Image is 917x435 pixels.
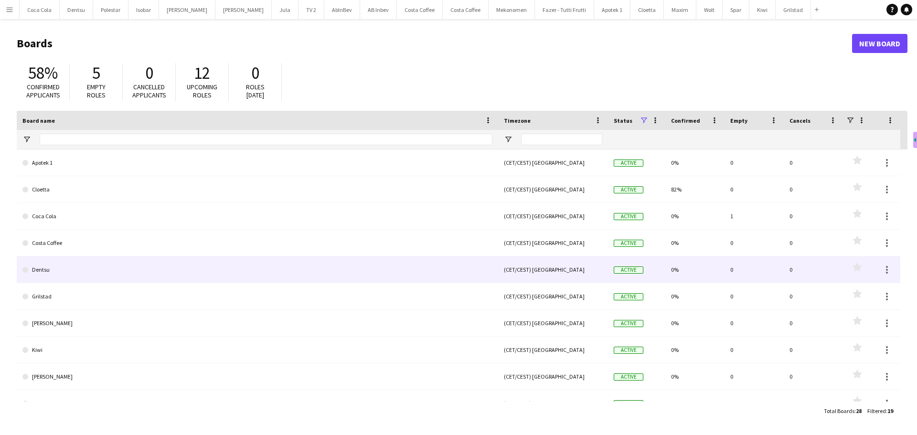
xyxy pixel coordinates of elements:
[22,176,492,203] a: Cloetta
[665,337,725,363] div: 0%
[784,310,843,336] div: 0
[614,293,643,300] span: Active
[614,240,643,247] span: Active
[215,0,272,19] button: [PERSON_NAME]
[22,256,492,283] a: Dentsu
[246,83,265,99] span: Roles [DATE]
[498,176,608,202] div: (CET/CEST) [GEOGRAPHIC_DATA]
[614,347,643,354] span: Active
[664,0,696,19] button: Maxim
[784,363,843,390] div: 0
[299,0,324,19] button: TV 2
[535,0,594,19] button: Fazer - Tutti Frutti
[443,0,489,19] button: Costa Coffee
[725,310,784,336] div: 0
[789,117,810,124] span: Cancels
[272,0,299,19] button: Jula
[20,0,60,19] button: Coca Cola
[856,407,862,414] span: 28
[614,266,643,274] span: Active
[504,117,531,124] span: Timezone
[614,400,643,407] span: Active
[22,149,492,176] a: Apotek 1
[498,283,608,309] div: (CET/CEST) [GEOGRAPHIC_DATA]
[725,176,784,202] div: 0
[671,117,700,124] span: Confirmed
[665,230,725,256] div: 0%
[784,283,843,309] div: 0
[521,134,602,145] input: Timezone Filter Input
[22,117,55,124] span: Board name
[665,363,725,390] div: 0%
[498,256,608,283] div: (CET/CEST) [GEOGRAPHIC_DATA]
[725,390,784,416] div: 0
[749,0,776,19] button: Kiwi
[725,256,784,283] div: 0
[824,402,862,420] div: :
[498,363,608,390] div: (CET/CEST) [GEOGRAPHIC_DATA]
[725,203,784,229] div: 1
[852,34,907,53] a: New Board
[251,63,259,84] span: 0
[665,390,725,416] div: 0%
[324,0,360,19] button: AbInBev
[665,176,725,202] div: 82%
[725,363,784,390] div: 0
[665,310,725,336] div: 0%
[784,337,843,363] div: 0
[22,337,492,363] a: Kiwi
[614,320,643,327] span: Active
[723,0,749,19] button: Spar
[22,230,492,256] a: Costa Coffee
[867,407,886,414] span: Filtered
[60,0,93,19] button: Dentsu
[498,203,608,229] div: (CET/CEST) [GEOGRAPHIC_DATA]
[504,135,512,144] button: Open Filter Menu
[132,83,166,99] span: Cancelled applicants
[194,63,210,84] span: 12
[867,402,893,420] div: :
[614,159,643,167] span: Active
[614,186,643,193] span: Active
[498,149,608,176] div: (CET/CEST) [GEOGRAPHIC_DATA]
[665,149,725,176] div: 0%
[784,390,843,416] div: 0
[22,203,492,230] a: Coca Cola
[725,283,784,309] div: 0
[28,63,58,84] span: 58%
[725,230,784,256] div: 0
[498,337,608,363] div: (CET/CEST) [GEOGRAPHIC_DATA]
[26,83,60,99] span: Confirmed applicants
[730,117,747,124] span: Empty
[145,63,153,84] span: 0
[17,36,852,51] h1: Boards
[725,149,784,176] div: 0
[784,256,843,283] div: 0
[665,203,725,229] div: 0%
[40,134,492,145] input: Board name Filter Input
[776,0,811,19] button: Grilstad
[498,390,608,416] div: (CET/CEST) [GEOGRAPHIC_DATA]
[594,0,630,19] button: Apotek 1
[22,283,492,310] a: Grilstad
[22,390,492,417] a: Maxim
[22,310,492,337] a: [PERSON_NAME]
[489,0,535,19] button: Mekonomen
[92,63,100,84] span: 5
[397,0,443,19] button: Costa Coffee
[784,203,843,229] div: 0
[784,176,843,202] div: 0
[824,407,854,414] span: Total Boards
[725,337,784,363] div: 0
[128,0,159,19] button: Isobar
[22,135,31,144] button: Open Filter Menu
[22,363,492,390] a: [PERSON_NAME]
[630,0,664,19] button: Cloetta
[360,0,397,19] button: AB Inbev
[159,0,215,19] button: [PERSON_NAME]
[665,256,725,283] div: 0%
[887,407,893,414] span: 19
[784,149,843,176] div: 0
[696,0,723,19] button: Wolt
[498,310,608,336] div: (CET/CEST) [GEOGRAPHIC_DATA]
